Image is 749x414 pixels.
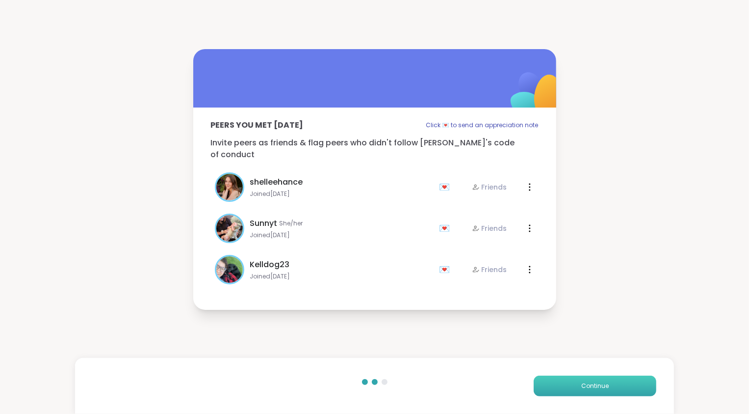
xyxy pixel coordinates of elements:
[472,182,507,192] div: Friends
[439,221,454,236] div: 💌
[250,259,290,271] span: Kelldog23
[250,231,434,239] span: Joined [DATE]
[534,376,656,396] button: Continue
[250,190,434,198] span: Joined [DATE]
[439,179,454,195] div: 💌
[216,174,243,200] img: shelleehance
[211,137,539,161] p: Invite peers as friends & flag peers who didn't follow [PERSON_NAME]'s code of conduct
[472,265,507,275] div: Friends
[581,382,609,390] span: Continue
[216,256,243,283] img: Kelldog23
[250,218,278,229] span: Sunnyt
[211,119,304,131] p: Peers you met [DATE]
[472,223,507,233] div: Friends
[280,220,303,227] span: She/her
[216,215,243,242] img: Sunnyt
[439,262,454,277] div: 💌
[426,119,539,131] p: Click 💌 to send an appreciation note
[250,176,303,188] span: shelleehance
[488,47,585,144] img: ShareWell Logomark
[250,273,434,280] span: Joined [DATE]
